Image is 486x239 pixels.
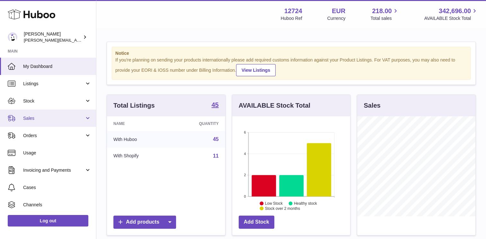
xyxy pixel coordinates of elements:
[265,201,283,206] text: Low Stock
[281,15,302,21] div: Huboo Ref
[23,133,84,139] span: Orders
[107,131,171,148] td: With Huboo
[23,98,84,104] span: Stock
[213,136,219,142] a: 45
[23,150,91,156] span: Usage
[24,37,129,43] span: [PERSON_NAME][EMAIL_ADDRESS][DOMAIN_NAME]
[113,101,155,110] h3: Total Listings
[23,167,84,173] span: Invoicing and Payments
[107,148,171,164] td: With Shopify
[23,115,84,121] span: Sales
[113,216,176,229] a: Add products
[439,7,471,15] span: 342,696.00
[23,185,91,191] span: Cases
[424,7,478,21] a: 342,696.00 AVAILABLE Stock Total
[244,194,246,198] text: 0
[370,15,399,21] span: Total sales
[8,215,88,227] a: Log out
[284,7,302,15] strong: 12724
[364,101,380,110] h3: Sales
[236,64,276,76] a: View Listings
[332,7,345,15] strong: EUR
[107,116,171,131] th: Name
[372,7,392,15] span: 218.00
[213,153,219,159] a: 11
[265,206,300,211] text: Stock over 2 months
[244,173,246,177] text: 2
[115,50,467,56] strong: Notice
[244,152,246,156] text: 4
[370,7,399,21] a: 218.00 Total sales
[24,31,82,43] div: [PERSON_NAME]
[23,202,91,208] span: Channels
[244,130,246,134] text: 6
[8,32,17,42] img: sebastian@ffern.co
[211,102,218,108] strong: 45
[239,216,274,229] a: Add Stock
[211,102,218,109] a: 45
[327,15,346,21] div: Currency
[424,15,478,21] span: AVAILABLE Stock Total
[23,81,84,87] span: Listings
[23,63,91,70] span: My Dashboard
[239,101,310,110] h3: AVAILABLE Stock Total
[171,116,225,131] th: Quantity
[115,57,467,76] div: If you're planning on sending your products internationally please add required customs informati...
[294,201,317,206] text: Healthy stock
